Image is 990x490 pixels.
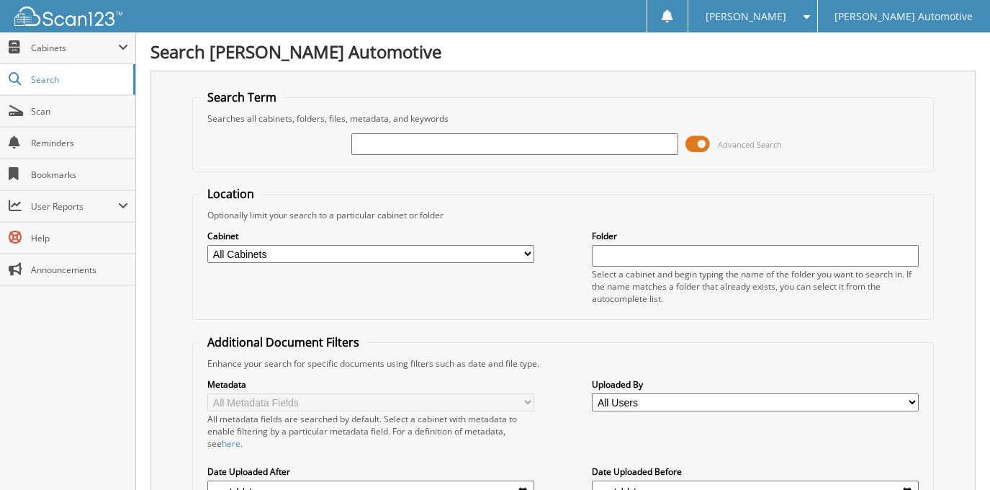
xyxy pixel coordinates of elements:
[31,200,118,213] span: User Reports
[592,465,918,478] label: Date Uploaded Before
[207,465,534,478] label: Date Uploaded After
[207,378,534,391] label: Metadata
[200,186,261,202] legend: Location
[200,112,925,125] div: Searches all cabinets, folders, files, metadata, and keywords
[31,232,128,244] span: Help
[592,230,918,242] label: Folder
[200,334,366,350] legend: Additional Document Filters
[31,105,128,117] span: Scan
[222,437,240,450] a: here
[31,137,128,149] span: Reminders
[31,42,118,54] span: Cabinets
[200,357,925,370] div: Enhance your search for specific documents using filters such as date and file type.
[592,378,918,391] label: Uploaded By
[706,12,786,21] span: [PERSON_NAME]
[200,209,925,221] div: Optionally limit your search to a particular cabinet or folder
[150,40,976,63] h1: Search [PERSON_NAME] Automotive
[207,230,534,242] label: Cabinet
[14,6,122,26] img: scan123-logo-white.svg
[592,268,918,305] div: Select a cabinet and begin typing the name of the folder you want to search in. If the name match...
[718,139,782,150] span: Advanced Search
[200,89,284,105] legend: Search Term
[31,264,128,276] span: Announcements
[207,413,534,450] div: All metadata fields are searched by default. Select a cabinet with metadata to enable filtering b...
[31,73,126,86] span: Search
[834,12,973,21] span: [PERSON_NAME] Automotive
[31,169,128,181] span: Bookmarks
